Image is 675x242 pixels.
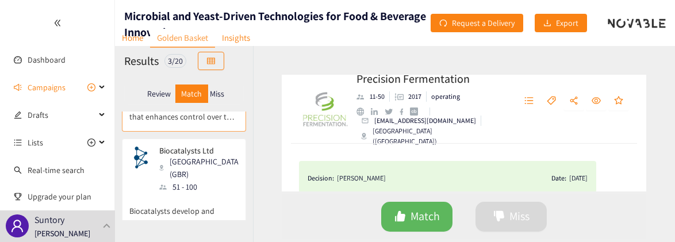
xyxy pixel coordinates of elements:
[519,92,539,110] button: unordered-list
[207,57,215,66] span: table
[14,193,22,201] span: trophy
[524,96,534,106] span: unordered-list
[618,187,675,242] iframe: Chat Widget
[28,131,43,154] span: Lists
[556,17,578,29] span: Export
[543,19,551,28] span: download
[337,172,386,184] div: [PERSON_NAME]
[586,92,607,110] button: eye
[150,29,215,48] a: Golden Basket
[394,210,406,224] span: like
[28,165,85,175] a: Real-time search
[129,146,152,169] img: Snapshot of the company's website
[159,155,246,180] div: [GEOGRAPHIC_DATA] (GBR)
[181,89,202,98] p: Match
[374,116,476,126] p: [EMAIL_ADDRESS][DOMAIN_NAME]
[87,139,95,147] span: plus-circle
[147,89,171,98] p: Review
[115,29,150,47] a: Home
[541,92,562,110] button: tag
[431,14,523,32] button: redoRequest a Delivery
[10,219,24,233] span: user
[361,126,494,147] div: [GEOGRAPHIC_DATA] ([GEOGRAPHIC_DATA])
[452,17,515,29] span: Request a Delivery
[400,108,411,114] a: facebook
[215,29,257,47] a: Insights
[164,54,186,68] div: 3 / 20
[210,89,224,98] p: Miss
[592,96,601,106] span: eye
[493,210,505,224] span: dislike
[28,103,95,126] span: Drafts
[14,139,22,147] span: unordered-list
[53,19,62,27] span: double-left
[509,208,530,225] span: Miss
[569,172,588,184] div: [DATE]
[198,52,224,70] button: table
[439,19,447,28] span: redo
[547,96,556,106] span: tag
[14,111,22,119] span: edit
[370,91,385,102] p: 11-50
[381,202,452,232] button: likeMatch
[159,180,246,193] div: 51 - 100
[431,91,460,102] p: operating
[614,96,623,106] span: star
[475,202,547,232] button: dislikeMiss
[356,72,494,86] h2: Precision Fermentation
[124,8,431,40] h1: Microbial and Yeast-Driven Technologies for Food & Beverage Innovation
[28,76,66,99] span: Campaigns
[34,227,90,240] p: [PERSON_NAME]
[356,107,371,115] a: website
[302,86,348,132] img: Company Logo
[535,14,587,32] button: downloadExport
[569,96,578,106] span: share-alt
[371,108,385,115] a: linkedin
[159,146,239,155] p: Biocatalysts Ltd
[411,208,440,225] span: Match
[385,109,399,114] a: twitter
[427,91,460,102] li: Status
[551,172,566,184] span: Date:
[28,55,66,65] a: Dashboard
[390,91,427,102] li: Founded in year
[34,213,64,227] p: Suntory
[124,53,159,69] h2: Results
[410,107,424,115] a: crunchbase
[87,83,95,91] span: plus-circle
[308,172,334,184] span: Decision:
[563,92,584,110] button: share-alt
[14,83,22,91] span: sound
[356,91,390,102] li: Employees
[408,91,421,102] p: 2017
[28,185,106,208] span: Upgrade your plan
[608,92,629,110] button: star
